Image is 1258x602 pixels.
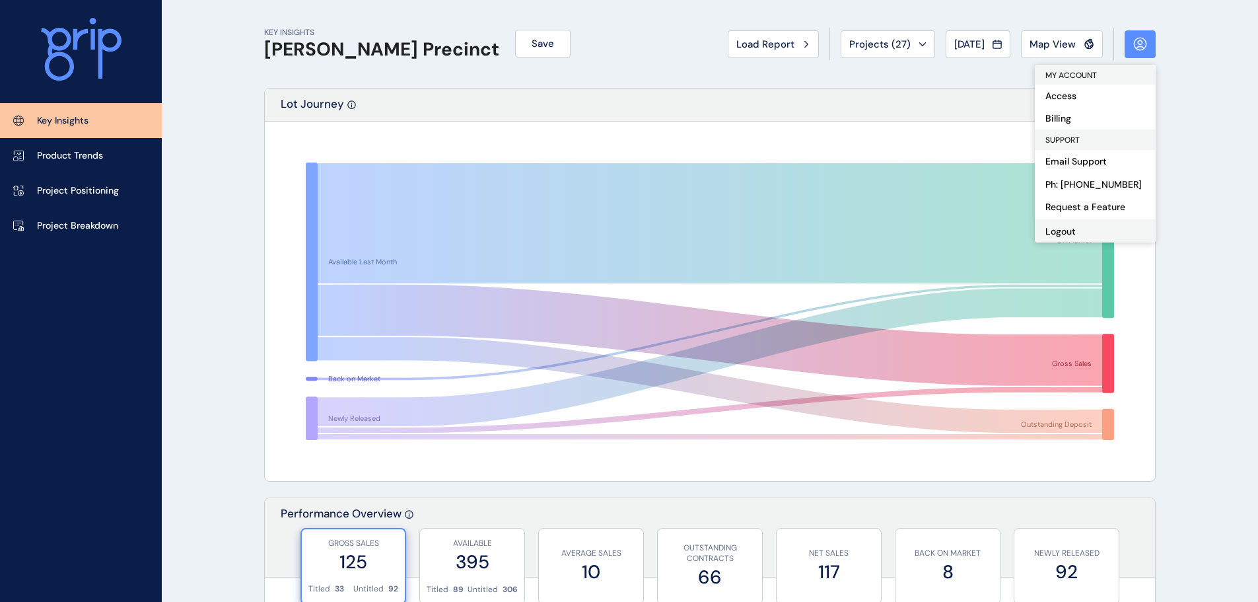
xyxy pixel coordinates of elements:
button: Map View [1021,30,1103,58]
p: Performance Overview [281,506,402,577]
p: GROSS SALES [308,538,398,549]
p: OUTSTANDING CONTRACTS [664,543,755,565]
span: MY ACCOUNT [1045,70,1097,81]
p: Untitled [353,583,384,595]
p: Project Breakdown [37,219,118,233]
p: Untitled [468,584,498,595]
p: KEY INSIGHTS [264,27,499,38]
label: 8 [902,559,993,585]
p: Titled [308,583,330,595]
a: Email Support [1035,150,1156,174]
p: NET SALES [783,548,874,559]
span: Map View [1030,38,1076,51]
label: 395 [427,549,518,575]
span: SUPPORT [1045,135,1080,145]
button: Save [515,30,571,57]
p: Titled [427,584,448,595]
p: Project Positioning [37,184,119,198]
button: Load Report [728,30,819,58]
p: 33 [335,583,344,595]
p: Lot Journey [281,96,344,121]
p: Key Insights [37,114,88,128]
a: Request a Feature [1035,196,1156,219]
span: Save [532,37,554,50]
span: Projects ( 27 ) [849,38,911,51]
button: Access [1035,85,1156,107]
h1: [PERSON_NAME] Precinct [264,38,499,61]
p: 306 [503,584,518,595]
p: Product Trends [37,149,103,163]
label: 92 [1021,559,1112,585]
button: [DATE] [946,30,1010,58]
span: Load Report [736,38,794,51]
label: 125 [308,549,398,575]
span: [DATE] [954,38,985,51]
button: Projects (27) [841,30,935,58]
label: 117 [783,559,874,585]
p: 92 [388,583,398,595]
label: 10 [545,559,637,585]
p: 89 [453,584,464,595]
button: Logout [1035,219,1156,243]
p: BACK ON MARKET [902,548,993,559]
p: AVAILABLE [427,538,518,549]
button: Billing [1035,107,1156,130]
button: Ph: [PHONE_NUMBER] [1035,173,1156,196]
label: 66 [664,564,755,590]
p: AVERAGE SALES [545,548,637,559]
p: NEWLY RELEASED [1021,548,1112,559]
